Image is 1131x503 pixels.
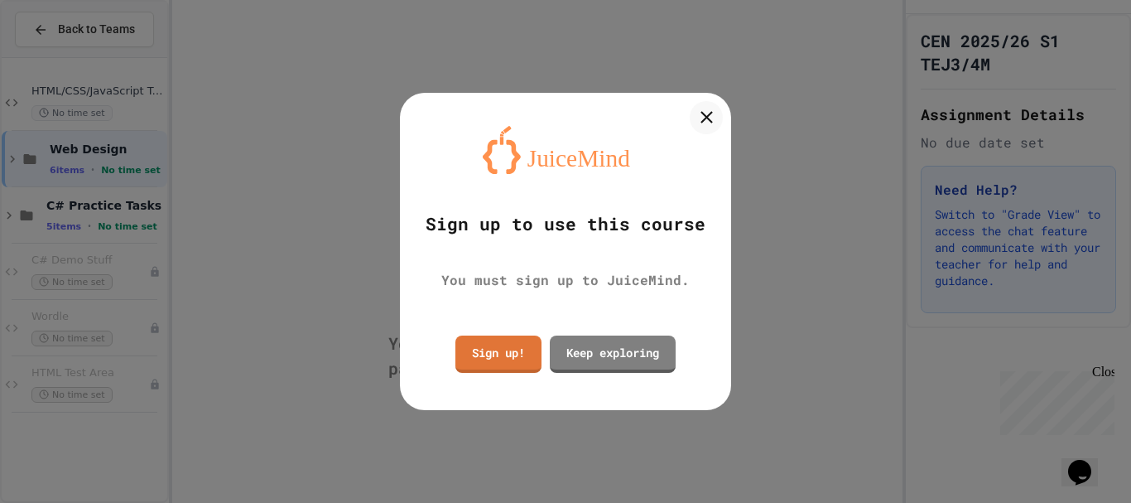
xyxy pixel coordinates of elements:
[455,336,541,373] a: Sign up!
[426,211,705,238] div: Sign up to use this course
[483,126,648,174] img: logo-orange.svg
[7,7,114,105] div: Chat with us now!Close
[550,336,676,373] a: Keep exploring
[441,270,690,290] div: You must sign up to JuiceMind.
